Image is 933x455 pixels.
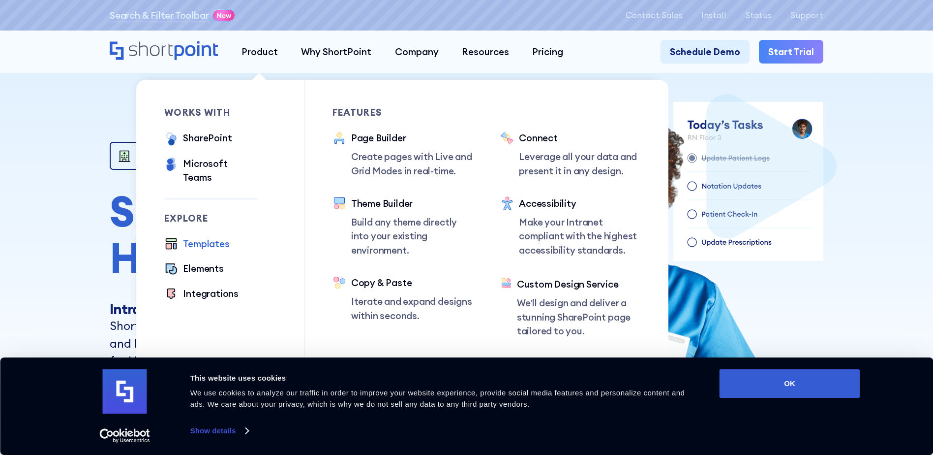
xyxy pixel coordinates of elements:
[519,131,640,145] div: Connect
[521,40,575,63] a: Pricing
[332,131,473,178] a: Page BuilderCreate pages with Live and Grid Modes in real-time.
[519,215,640,257] p: Make your Intranet compliant with the highest accessibility standards.
[720,369,860,398] button: OK
[301,45,371,59] div: Why ShortPoint
[519,196,640,210] div: Accessibility
[500,277,640,338] a: Custom Design ServiceWe’ll design and deliver a stunning SharePoint page tailored to you.
[164,157,257,185] a: Microsoft Teams
[519,150,640,178] p: Leverage all your data and present it in any design.
[351,294,473,323] p: Iterate and expand designs within seconds.
[241,45,278,59] div: Product
[110,302,399,317] h2: Intranet Templates for Healthcare
[332,108,473,117] div: Features
[661,40,750,63] a: Schedule Demo
[790,10,823,20] a: Support
[183,287,239,300] div: Integrations
[462,45,509,59] div: Resources
[183,237,229,251] div: Templates
[290,40,383,63] a: Why ShortPoint
[164,108,257,117] div: works with
[351,276,473,290] div: Copy & Paste
[110,189,399,281] h1: ShortPoint for Healthcare
[532,45,563,59] div: Pricing
[183,131,232,145] div: SharePoint
[701,10,726,20] a: Install
[164,237,229,252] a: Templates
[332,196,473,257] a: Theme BuilderBuild any theme directly into your existing environment.
[164,261,223,277] a: Elements
[190,423,248,438] a: Show details
[351,150,473,178] p: Create pages with Live and Grid Modes in real-time.
[500,196,640,259] a: AccessibilityMake your Intranet compliant with the highest accessibility standards.
[110,8,209,22] a: Search & Filter Toolbar
[82,428,168,443] a: Usercentrics Cookiebot - opens in a new window
[332,276,473,323] a: Copy & PasteIterate and expand designs within seconds.
[626,10,683,20] a: Contact Sales
[103,369,147,414] img: logo
[230,40,289,63] a: Product
[110,41,218,62] a: Home
[183,261,223,275] div: Elements
[351,196,473,210] div: Theme Builder
[164,131,232,147] a: SharePoint
[383,40,450,63] a: Company
[450,40,520,63] a: Resources
[351,215,473,257] p: Build any theme directly into your existing environment.
[164,287,239,302] a: Integrations
[500,131,640,178] a: ConnectLeverage all your data and present it in any design.
[745,10,772,20] a: Status
[517,296,640,338] p: We’ll design and deliver a stunning SharePoint page tailored to you.
[351,131,473,145] div: Page Builder
[517,277,640,291] div: Custom Design Service
[190,372,697,384] div: This website uses cookies
[164,214,257,223] div: Explore
[183,157,257,185] div: Microsoft Teams
[759,40,823,63] a: Start Trial
[190,389,685,408] span: We use cookies to analyze our traffic in order to improve your website experience, provide social...
[395,45,439,59] div: Company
